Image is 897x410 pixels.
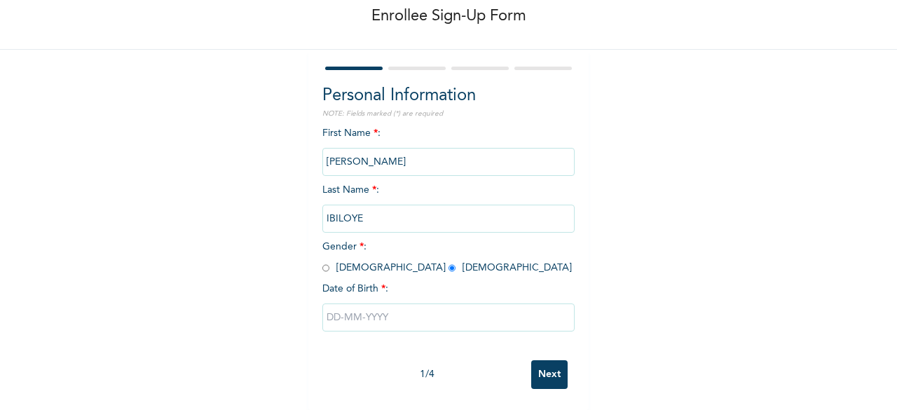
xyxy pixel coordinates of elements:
[371,5,526,28] p: Enrollee Sign-Up Form
[322,148,575,176] input: Enter your first name
[322,185,575,224] span: Last Name :
[322,128,575,167] span: First Name :
[322,303,575,332] input: DD-MM-YYYY
[322,205,575,233] input: Enter your last name
[322,282,388,296] span: Date of Birth :
[531,360,568,389] input: Next
[322,242,572,273] span: Gender : [DEMOGRAPHIC_DATA] [DEMOGRAPHIC_DATA]
[322,83,575,109] h2: Personal Information
[322,367,531,382] div: 1 / 4
[322,109,575,119] p: NOTE: Fields marked (*) are required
